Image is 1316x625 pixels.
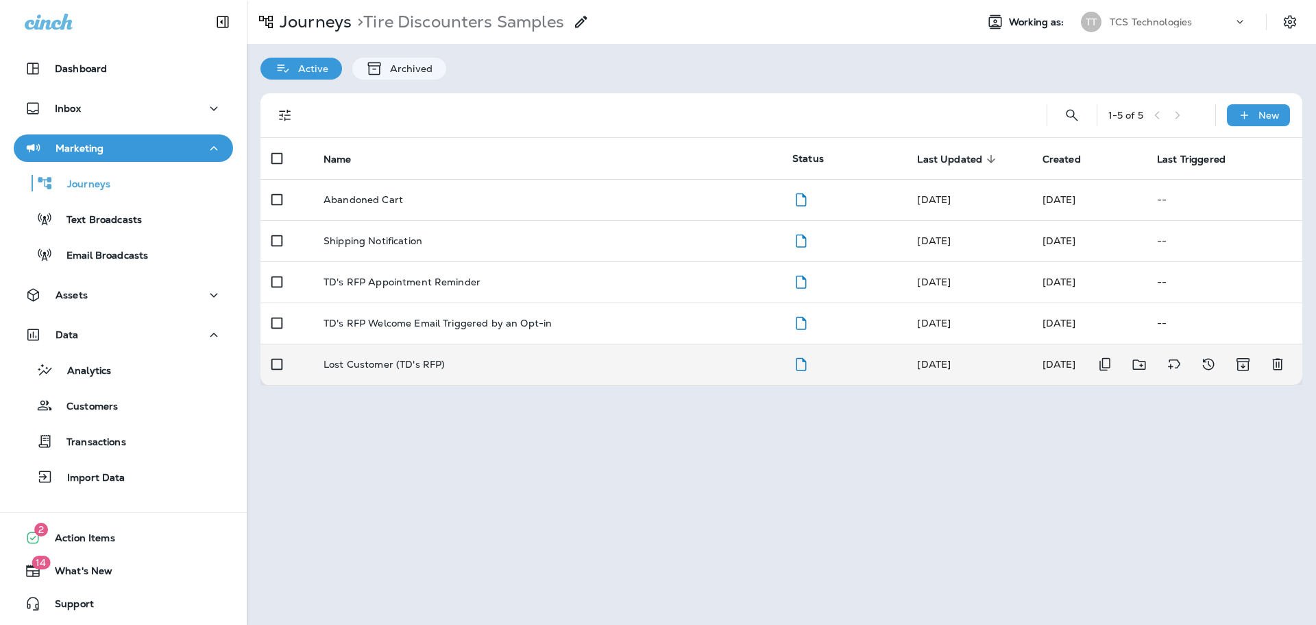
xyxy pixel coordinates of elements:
[14,55,233,82] button: Dashboard
[14,355,233,384] button: Analytics
[53,401,118,414] p: Customers
[14,557,233,585] button: 14What's New
[1081,12,1101,32] div: TT
[917,193,951,206] span: Justin Rae
[41,532,115,549] span: Action Items
[324,276,480,287] p: TD's RFP Appointment Reminder
[271,102,299,129] button: Filters
[792,274,809,287] span: Draft
[792,357,809,369] span: Draft
[55,103,81,114] p: Inbox
[1125,351,1154,379] button: Move to folder
[34,523,48,536] span: 2
[14,524,233,552] button: 2Action Items
[1043,154,1081,165] span: Created
[1009,16,1067,28] span: Working as:
[1157,154,1226,165] span: Last Triggered
[324,154,352,165] span: Name
[291,63,328,74] p: Active
[53,436,126,449] p: Transactions
[1157,276,1291,287] p: --
[1229,351,1257,379] button: Archive
[53,365,111,378] p: Analytics
[1278,10,1302,34] button: Settings
[41,565,112,582] span: What's New
[1157,194,1291,205] p: --
[274,12,352,32] p: Journeys
[53,178,110,191] p: Journeys
[1160,351,1188,379] button: Add tags
[792,152,824,165] span: Status
[917,317,951,329] span: Gabe Davis
[1043,358,1076,370] span: Gabe Davis
[1157,153,1243,165] span: Last Triggered
[1157,318,1291,329] p: --
[14,134,233,162] button: Marketing
[917,235,951,247] span: Justin Rae
[14,462,233,491] button: Import Data
[352,12,565,32] p: Tire Discounters Samples
[1258,110,1280,121] p: New
[14,169,233,198] button: Journeys
[32,556,50,569] span: 14
[1043,153,1099,165] span: Created
[792,233,809,246] span: Draft
[53,214,142,227] p: Text Broadcasts
[792,192,809,204] span: Draft
[917,276,951,288] span: Justin Rae
[1091,351,1119,379] button: Duplicate
[792,316,809,328] span: Draft
[41,598,94,615] span: Support
[1043,193,1076,206] span: Justin Rae
[14,321,233,349] button: Data
[1043,276,1076,288] span: Gabe Davis
[1110,16,1192,27] p: TCS Technologies
[1264,351,1291,379] button: Delete
[1043,235,1076,247] span: Justin Rae
[324,235,422,246] p: Shipping Notification
[53,472,125,485] p: Import Data
[56,329,79,340] p: Data
[55,63,107,74] p: Dashboard
[14,95,233,122] button: Inbox
[917,358,951,370] span: Gabe Davis
[1108,110,1143,121] div: 1 - 5 of 5
[917,154,982,165] span: Last Updated
[14,391,233,420] button: Customers
[14,281,233,309] button: Assets
[1195,351,1222,379] button: View Changelog
[14,427,233,456] button: Transactions
[324,359,445,370] p: Lost Customer (TD's RFP)
[917,153,1000,165] span: Last Updated
[383,63,432,74] p: Archived
[14,204,233,233] button: Text Broadcasts
[1157,235,1291,246] p: --
[53,250,148,263] p: Email Broadcasts
[324,318,552,329] p: TD's RFP Welcome Email Triggered by an Opt-in
[324,194,403,205] p: Abandoned Cart
[1058,102,1086,129] button: Search Journeys
[56,143,103,154] p: Marketing
[204,8,242,36] button: Collapse Sidebar
[14,240,233,269] button: Email Broadcasts
[14,590,233,617] button: Support
[1043,317,1076,329] span: Gabe Davis
[324,153,369,165] span: Name
[56,290,88,300] p: Assets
